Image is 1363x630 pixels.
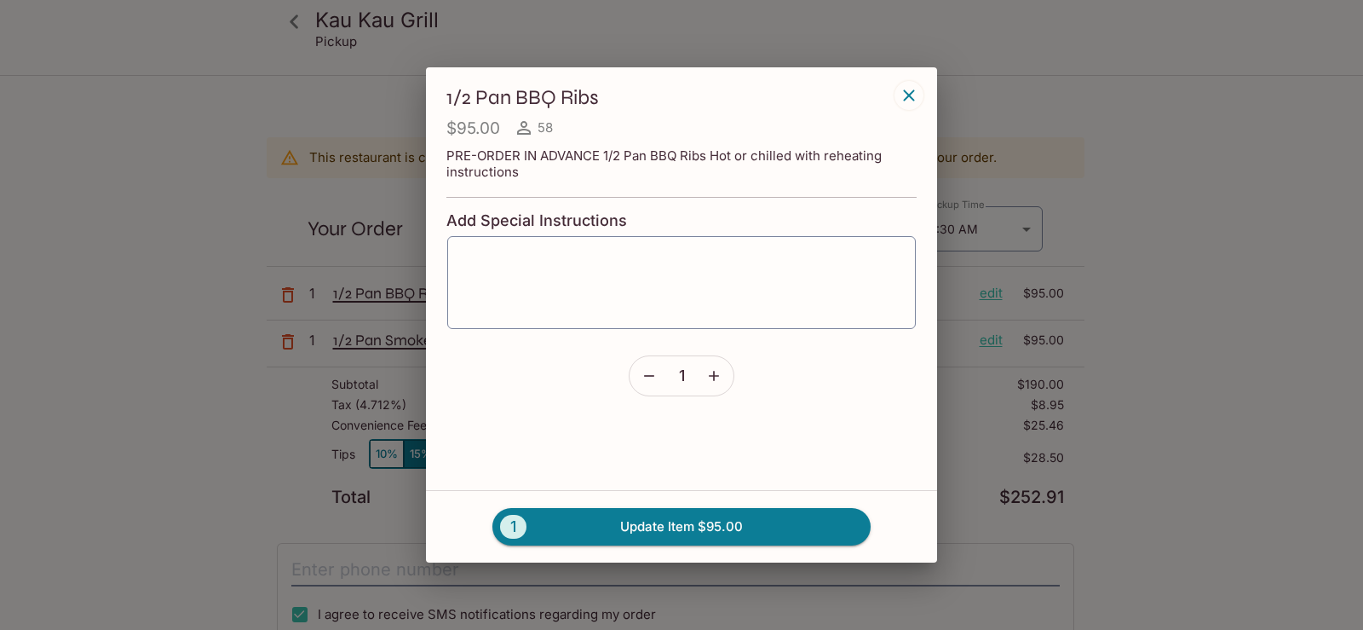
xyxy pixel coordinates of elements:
span: 58 [538,119,553,136]
span: 1 [500,515,526,539]
span: 1 [679,367,685,385]
h4: Add Special Instructions [446,211,917,230]
p: PRE-ORDER IN ADVANCE 1/2 Pan BBQ Ribs Hot or chilled with reheating instructions [446,147,917,180]
button: 1Update Item $95.00 [492,508,871,546]
h3: 1/2 Pan BBQ Ribs [446,84,889,111]
h4: $95.00 [446,118,500,139]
